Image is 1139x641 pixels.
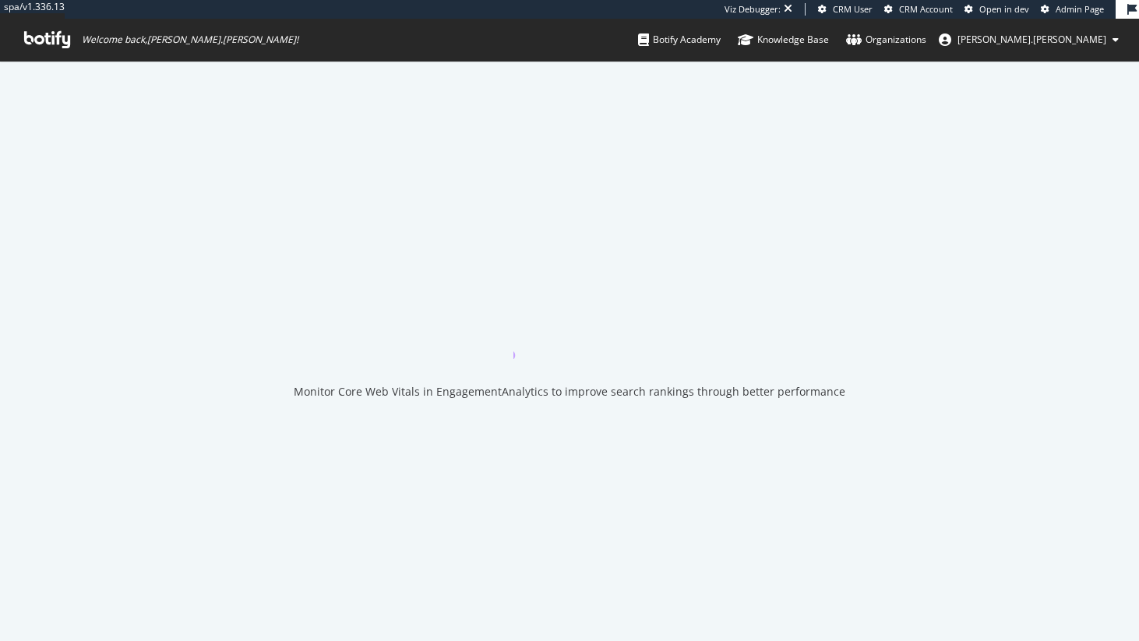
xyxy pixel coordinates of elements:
a: Open in dev [964,3,1029,16]
span: Open in dev [979,3,1029,15]
span: CRM Account [899,3,953,15]
a: CRM Account [884,3,953,16]
span: Welcome back, [PERSON_NAME].[PERSON_NAME] ! [82,33,298,46]
a: Admin Page [1041,3,1104,16]
a: CRM User [818,3,873,16]
div: Monitor Core Web Vitals in EngagementAnalytics to improve search rankings through better performance [294,384,845,400]
div: Knowledge Base [738,32,829,48]
span: CRM User [833,3,873,15]
div: Organizations [846,32,926,48]
a: Knowledge Base [738,19,829,61]
a: Botify Academy [638,19,721,61]
a: Organizations [846,19,926,61]
div: Viz Debugger: [725,3,781,16]
div: Botify Academy [638,32,721,48]
button: [PERSON_NAME].[PERSON_NAME] [926,27,1131,52]
span: jessica.jordan [957,33,1106,46]
div: animation [513,303,626,359]
span: Admin Page [1056,3,1104,15]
